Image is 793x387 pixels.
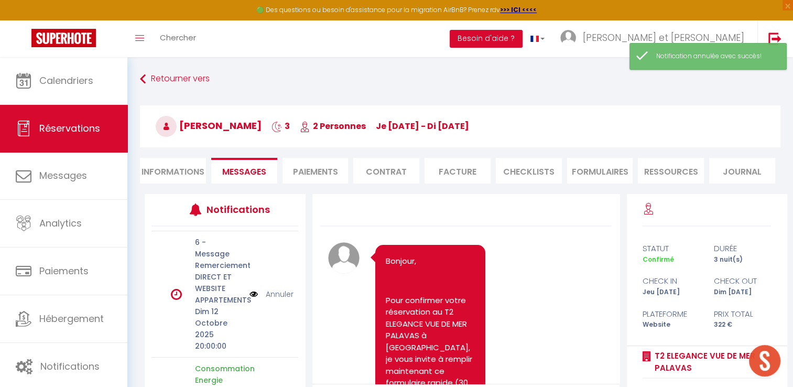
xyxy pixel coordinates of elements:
img: logout [768,32,781,45]
img: ... [560,30,576,46]
span: Réservations [39,122,100,135]
li: Contrat [353,158,419,184]
img: avatar.png [328,242,360,274]
span: Paiements [39,264,89,277]
div: durée [707,242,778,255]
div: 3 nuit(s) [707,255,778,265]
div: Website [636,320,707,330]
span: Messages [222,166,266,178]
span: je [DATE] - di [DATE] [376,120,469,132]
li: Journal [709,158,775,184]
span: Chercher [160,32,196,43]
span: [PERSON_NAME] [156,119,262,132]
span: 2 Personnes [300,120,366,132]
div: check in [636,275,707,287]
p: 6 - Message Remerciement DIRECT ET WEBSITE APPARTEMENTS [195,236,243,306]
a: Chercher [152,20,204,57]
div: Dim [DATE] [707,287,778,297]
a: Annuler [266,288,294,300]
h3: Notifications [207,198,268,221]
a: Retourner vers [140,70,780,89]
span: Calendriers [39,74,93,87]
span: Notifications [40,360,100,373]
div: check out [707,275,778,287]
span: [PERSON_NAME] et [PERSON_NAME] [583,31,744,44]
div: 322 € [707,320,778,330]
span: Hébergement [39,312,104,325]
span: Analytics [39,217,82,230]
p: Bonjour, [386,255,475,267]
span: 3 [271,120,290,132]
li: Facture [425,158,491,184]
a: ... [PERSON_NAME] et [PERSON_NAME] [552,20,757,57]
li: Informations [140,158,206,184]
li: Paiements [283,158,349,184]
a: T2 ELEGANCE VUE DE MER PALAVAS [651,350,771,374]
a: >>> ICI <<<< [500,5,537,14]
div: Notification annulée avec succès! [656,51,776,61]
div: Jeu [DATE] [636,287,707,297]
span: Confirmé [643,255,674,264]
p: Dim 12 Octobre 2025 20:00:00 [195,306,243,352]
div: statut [636,242,707,255]
p: Consommation Energie [195,363,243,386]
span: Messages [39,169,87,182]
button: Besoin d'aide ? [450,30,523,48]
div: Plateforme [636,308,707,320]
li: Ressources [638,158,704,184]
div: Prix total [707,308,778,320]
div: Ouvrir le chat [749,345,780,377]
li: CHECKLISTS [496,158,562,184]
img: Super Booking [31,29,96,47]
li: FORMULAIRES [567,158,633,184]
img: NO IMAGE [249,288,258,300]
